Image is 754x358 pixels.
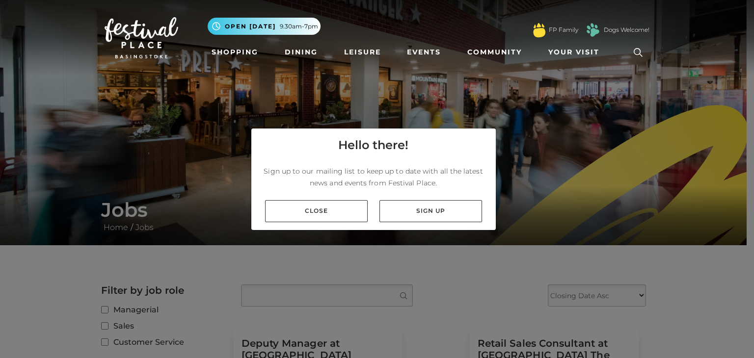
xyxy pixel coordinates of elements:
p: Sign up to our mailing list to keep up to date with all the latest news and events from Festival ... [259,165,488,189]
a: Community [463,43,526,61]
a: Dogs Welcome! [604,26,649,34]
a: Sign up [379,200,482,222]
span: 9.30am-7pm [280,22,318,31]
a: Events [403,43,445,61]
a: Close [265,200,368,222]
a: Leisure [340,43,385,61]
a: Your Visit [544,43,608,61]
span: Open [DATE] [225,22,276,31]
span: Your Visit [548,47,599,57]
img: Festival Place Logo [105,17,178,58]
h4: Hello there! [338,136,408,154]
button: Open [DATE] 9.30am-7pm [208,18,321,35]
a: Dining [281,43,322,61]
a: Shopping [208,43,262,61]
a: FP Family [549,26,578,34]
